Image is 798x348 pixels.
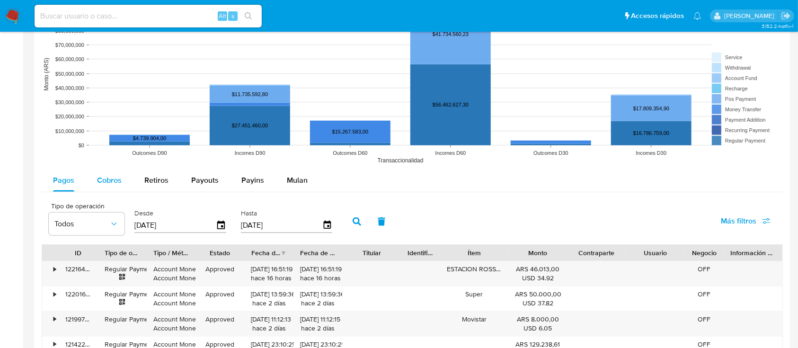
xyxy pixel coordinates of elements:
span: s [231,11,234,20]
p: ezequiel.castrillon@mercadolibre.com [724,11,778,20]
a: Salir [781,11,791,21]
a: Notificaciones [693,12,701,20]
button: search-icon [239,9,258,23]
input: Buscar usuario o caso... [35,10,262,22]
span: Alt [219,11,226,20]
span: Accesos rápidos [631,11,684,21]
span: 3.152.2-hotfix-1 [762,22,793,30]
